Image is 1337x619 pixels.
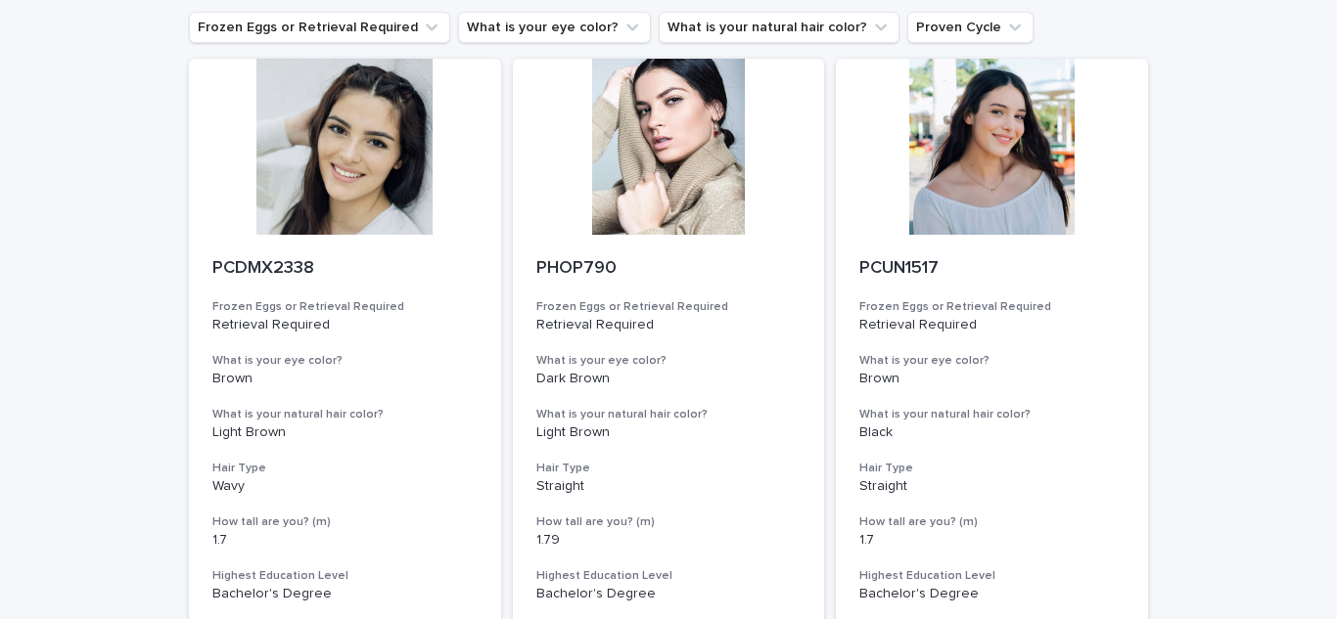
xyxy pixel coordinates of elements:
p: Light Brown [212,424,478,441]
h3: How tall are you? (m) [212,514,478,530]
h3: What is your natural hair color? [859,407,1125,422]
h3: Hair Type [859,461,1125,476]
h3: What is your natural hair color? [536,407,802,422]
p: Dark Brown [536,371,802,387]
p: Brown [859,371,1125,387]
p: Retrieval Required [859,317,1125,333]
h3: What is your eye color? [859,353,1125,369]
button: What is your natural hair color? [659,12,899,43]
p: Wavy [212,478,478,495]
h3: Frozen Eggs or Retrieval Required [859,299,1125,315]
h3: Highest Education Level [536,568,802,584]
h3: What is your eye color? [536,353,802,369]
h3: What is your eye color? [212,353,478,369]
h3: Frozen Eggs or Retrieval Required [212,299,478,315]
p: PCUN1517 [859,258,1125,280]
p: Brown [212,371,478,387]
p: 1.7 [859,532,1125,549]
h3: Frozen Eggs or Retrieval Required [536,299,802,315]
h3: Hair Type [536,461,802,476]
p: Bachelor's Degree [859,586,1125,602]
p: PHOP790 [536,258,802,280]
h3: Highest Education Level [212,568,478,584]
p: Black [859,424,1125,441]
button: Frozen Eggs or Retrieval Required [189,12,450,43]
h3: What is your natural hair color? [212,407,478,422]
p: Retrieval Required [212,317,478,333]
p: PCDMX2338 [212,258,478,280]
p: Bachelor's Degree [212,586,478,602]
p: Retrieval Required [536,317,802,333]
h3: How tall are you? (m) [536,514,802,530]
button: Proven Cycle [907,12,1034,43]
p: 1.7 [212,532,478,549]
h3: How tall are you? (m) [859,514,1125,530]
h3: Highest Education Level [859,568,1125,584]
p: Straight [859,478,1125,495]
p: Bachelor's Degree [536,586,802,602]
h3: Hair Type [212,461,478,476]
p: Straight [536,478,802,495]
p: Light Brown [536,424,802,441]
button: What is your eye color? [458,12,651,43]
p: 1.79 [536,532,802,549]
